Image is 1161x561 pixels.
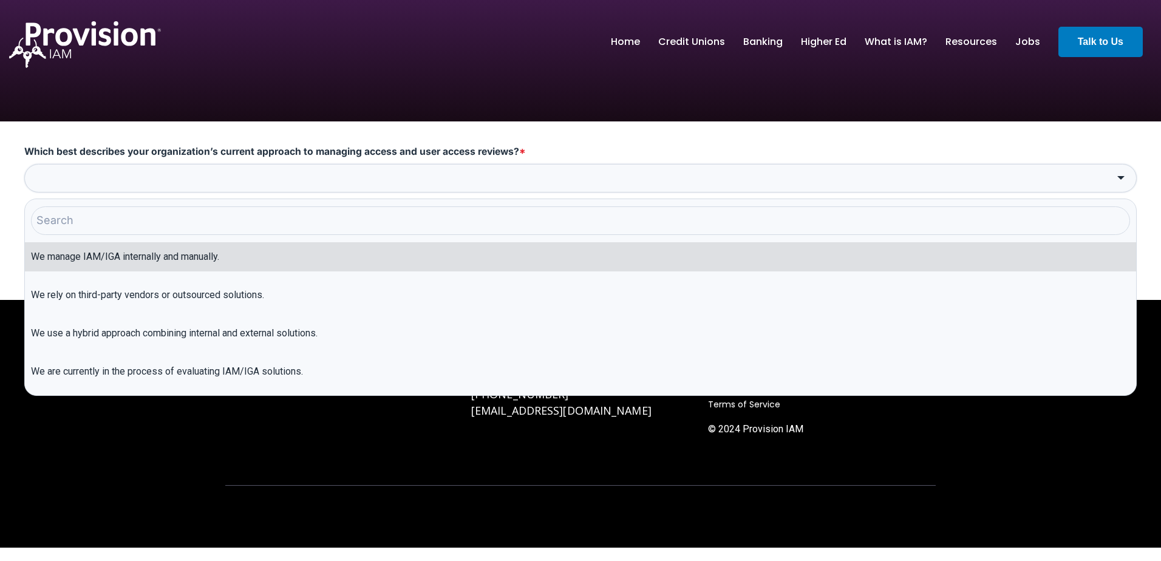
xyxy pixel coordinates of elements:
div: Navigation Menu [708,372,927,443]
a: Credit Unions [658,32,725,52]
img: ProvisionIAM-Logo-White [9,21,161,68]
a: [EMAIL_ADDRESS][DOMAIN_NAME] [471,403,652,418]
input: Search [31,206,1130,235]
a: Higher Ed [801,32,846,52]
span: © 2024 Provision IAM [708,423,803,435]
a: Terms of Service [708,397,786,412]
li: We use a hybrid approach combining internal and external solutions. [25,319,1136,348]
strong: Talk to Us [1078,36,1123,47]
span: Terms of Service [708,398,780,410]
nav: menu [602,22,1049,61]
a: [PHONE_NUMBER] [471,387,568,401]
li: We manage IAM/IGA internally and manually. [25,242,1136,271]
a: Jobs [1015,32,1040,52]
a: Banking [743,32,783,52]
a: Talk to Us [1058,27,1143,57]
span: Which best describes your organization’s current approach to managing access and user access revi... [24,146,519,157]
li: We are currently in the process of evaluating IAM/IGA solutions. [25,357,1136,386]
li: We rely on third-party vendors or outsourced solutions. [25,280,1136,310]
a: Resources [945,32,997,52]
a: What is IAM? [865,32,927,52]
a: Home [611,32,640,52]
